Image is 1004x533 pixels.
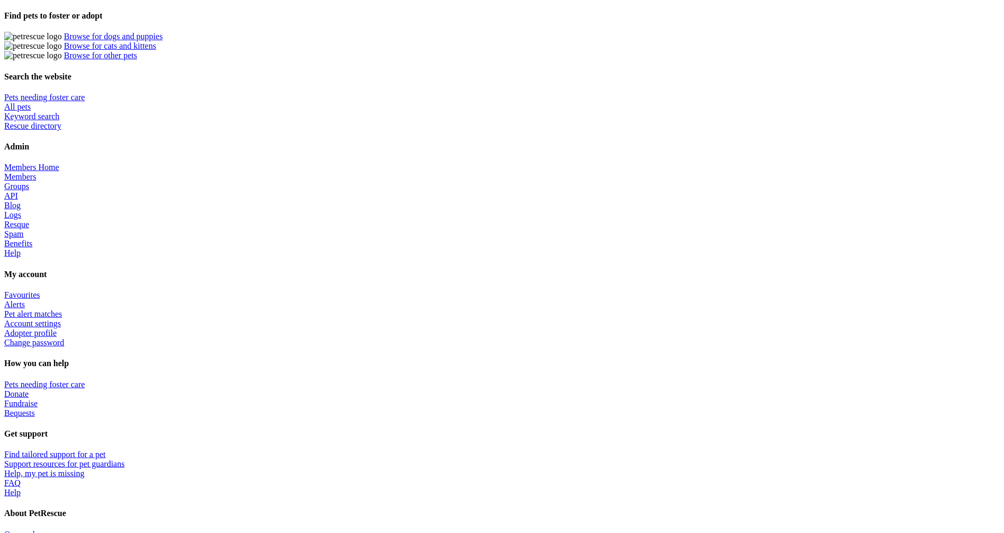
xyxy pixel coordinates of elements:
h4: About PetRescue [4,509,1000,518]
a: Browse for other pets [64,51,137,60]
a: All pets [4,102,31,111]
a: Blog [4,201,21,210]
a: Rescue directory [4,121,61,130]
h4: How you can help [4,359,1000,368]
a: Pets needing foster care [4,93,85,102]
a: Members Home [4,163,59,172]
img: petrescue logo [4,41,62,51]
a: Benefits [4,239,32,248]
a: Help [4,488,21,497]
img: petrescue logo [4,51,62,60]
h4: Admin [4,142,1000,152]
a: Browse for dogs and puppies [64,32,163,41]
a: Pets needing foster care [4,380,85,389]
a: Support resources for pet guardians [4,459,125,468]
h4: My account [4,270,1000,279]
h4: Get support [4,429,1000,439]
a: Browse for cats and kittens [64,41,156,50]
a: API [4,191,18,200]
a: Pet alert matches [4,309,62,318]
a: Members [4,172,36,181]
a: Favourites [4,290,40,299]
a: Donate [4,389,29,398]
a: Spam [4,229,23,238]
h4: Find pets to foster or adopt [4,11,1000,21]
img: petrescue logo [4,32,62,41]
a: Alerts [4,300,25,309]
h4: Search the website [4,72,1000,82]
a: Adopter profile [4,328,57,337]
a: Logs [4,210,21,219]
a: Fundraise [4,399,38,408]
a: Help, my pet is missing [4,469,85,478]
a: Find tailored support for a pet [4,450,106,459]
a: Account settings [4,319,61,328]
a: Groups [4,182,29,191]
a: Change password [4,338,64,347]
a: Resque [4,220,29,229]
a: Bequests [4,408,35,417]
a: Keyword search [4,112,59,121]
a: Help [4,248,21,257]
a: FAQ [4,478,21,487]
